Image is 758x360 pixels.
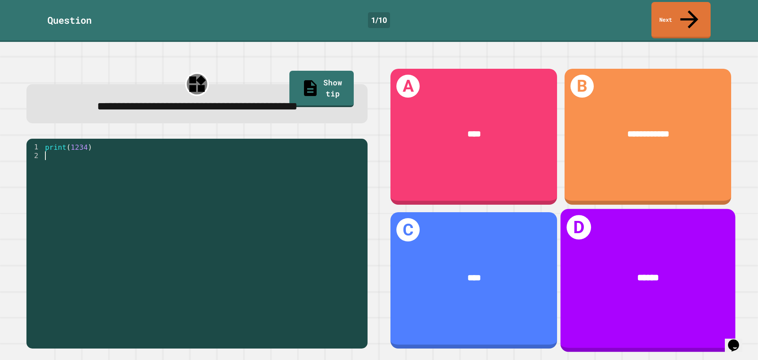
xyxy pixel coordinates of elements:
[725,328,750,352] iframe: chat widget
[26,151,43,160] div: 2
[368,12,390,28] div: 1 / 10
[396,218,420,241] h1: C
[47,13,92,27] div: Question
[289,71,354,107] a: Show tip
[26,143,43,151] div: 1
[570,75,594,98] h1: B
[567,215,591,239] h1: D
[651,2,711,38] a: Next
[396,75,420,98] h1: A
